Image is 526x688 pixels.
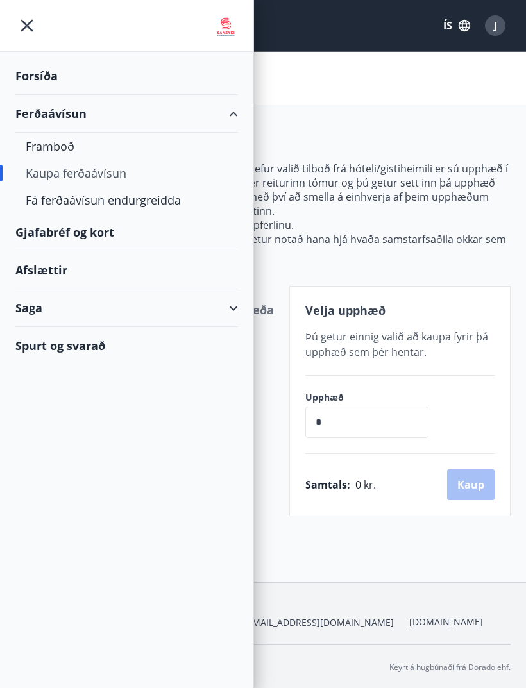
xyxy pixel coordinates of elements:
div: Spurt og svarað [15,327,238,364]
span: Velja upphæð [305,303,386,318]
span: J [494,19,497,33]
div: Afslættir [15,251,238,289]
span: Þú getur einnig valið að kaupa fyrir þá upphæð sem þér hentar. [305,330,488,359]
div: Ferðaávísun [15,95,238,133]
div: Framboð [26,133,228,160]
div: Fá ferðaávísun endurgreidda [26,187,228,214]
a: [DOMAIN_NAME] [409,616,483,628]
label: Upphæð [305,391,441,404]
button: J [480,10,511,41]
div: Forsíða [15,57,238,95]
p: Mundu að ferðaávísunin rennur aldrei út og þú getur notað hana hjá hvaða samstarfsaðila okkar sem... [15,232,511,260]
span: 0 kr. [355,478,376,492]
button: menu [15,14,38,37]
div: Gjafabréf og kort [15,214,238,251]
span: eða [253,302,274,317]
img: union_logo [214,14,238,40]
p: Athugaðu að niðurgreiðslan bætist við síðar í kaupferlinu. [15,218,511,232]
div: Saga [15,289,238,327]
p: Hér getur þú valið upphæð ávísunarinnar. Ef þú hefur valið tilboð frá hóteli/gistiheimili er sú u... [15,162,511,218]
span: Samtals : [305,478,350,492]
div: Kaupa ferðaávísun [26,160,228,187]
span: [EMAIL_ADDRESS][DOMAIN_NAME] [244,616,394,629]
p: Keyrt á hugbúnaði frá Dorado ehf. [389,662,511,673]
button: ÍS [436,14,477,37]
